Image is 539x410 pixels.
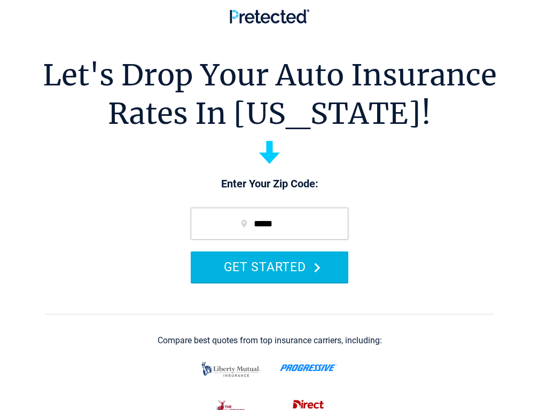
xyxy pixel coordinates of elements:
[191,251,348,282] button: GET STARTED
[158,336,382,345] div: Compare best quotes from top insurance carriers, including:
[199,357,263,382] img: liberty
[43,56,497,133] h1: Let's Drop Your Auto Insurance Rates In [US_STATE]!
[230,9,309,23] img: Pretected Logo
[280,364,337,372] img: progressive
[191,208,348,240] input: zip code
[180,177,359,192] p: Enter Your Zip Code:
